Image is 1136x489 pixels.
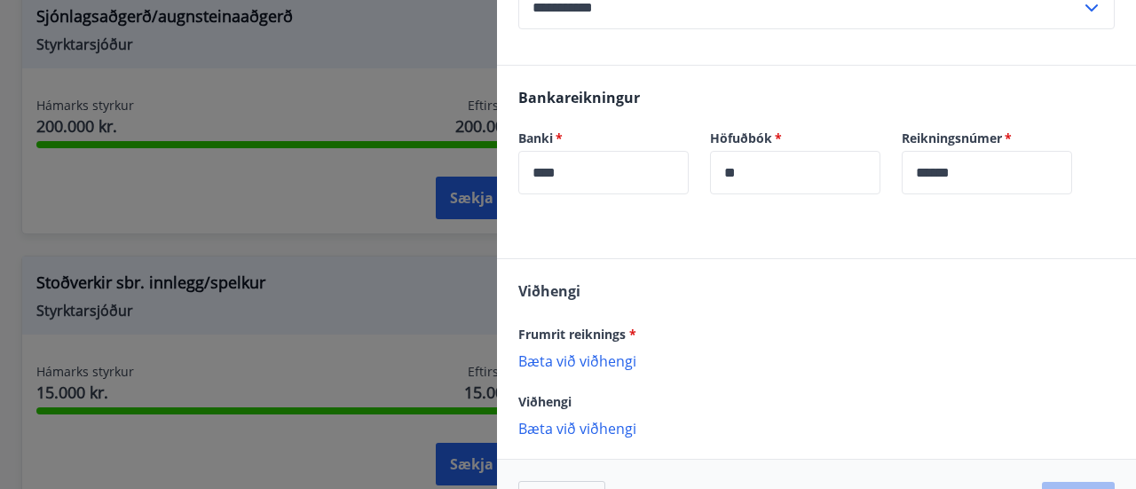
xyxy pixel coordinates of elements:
span: Bankareikningur [518,88,640,107]
span: Viðhengi [518,393,572,410]
p: Bæta við viðhengi [518,351,1115,369]
label: Banki [518,130,689,147]
label: Höfuðbók [710,130,880,147]
span: Frumrit reiknings [518,326,636,343]
span: Viðhengi [518,281,580,301]
p: Bæta við viðhengi [518,419,1115,437]
label: Reikningsnúmer [902,130,1072,147]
